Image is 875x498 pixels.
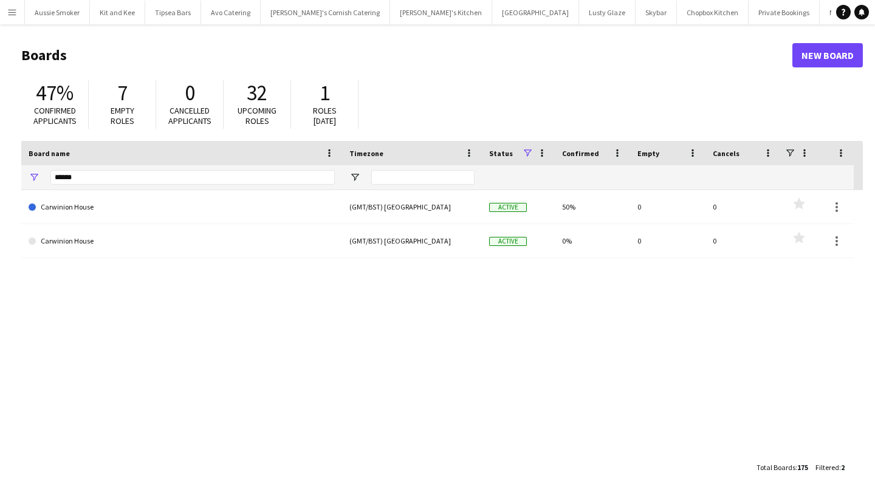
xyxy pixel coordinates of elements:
[677,1,749,24] button: Chopbox Kitchen
[29,149,70,158] span: Board name
[36,80,74,106] span: 47%
[342,190,482,223] div: (GMT/BST) [GEOGRAPHIC_DATA]
[757,463,795,472] span: Total Boards
[342,224,482,258] div: (GMT/BST) [GEOGRAPHIC_DATA]
[90,1,145,24] button: Kit and Kee
[797,463,808,472] span: 175
[371,170,475,185] input: Timezone Filter Input
[815,463,839,472] span: Filtered
[247,80,267,106] span: 32
[555,224,630,258] div: 0%
[705,190,781,223] div: 0
[21,46,792,64] h1: Boards
[185,80,195,106] span: 0
[33,105,77,126] span: Confirmed applicants
[320,80,330,106] span: 1
[815,455,845,479] div: :
[630,190,705,223] div: 0
[111,105,134,126] span: Empty roles
[349,149,383,158] span: Timezone
[25,1,90,24] button: Aussie Smoker
[489,237,527,246] span: Active
[489,149,513,158] span: Status
[117,80,128,106] span: 7
[555,190,630,223] div: 50%
[29,224,335,258] a: Carwinion House
[201,1,261,24] button: Avo Catering
[562,149,599,158] span: Confirmed
[757,455,808,479] div: :
[168,105,211,126] span: Cancelled applicants
[636,1,677,24] button: Skybar
[792,43,863,67] a: New Board
[261,1,390,24] button: [PERSON_NAME]'s Cornish Catering
[390,1,492,24] button: [PERSON_NAME]'s Kitchen
[630,224,705,258] div: 0
[579,1,636,24] button: Lusty Glaze
[29,190,335,224] a: Carwinion House
[841,463,845,472] span: 2
[349,172,360,183] button: Open Filter Menu
[705,224,781,258] div: 0
[50,170,335,185] input: Board name Filter Input
[489,203,527,212] span: Active
[637,149,659,158] span: Empty
[492,1,579,24] button: [GEOGRAPHIC_DATA]
[749,1,820,24] button: Private Bookings
[238,105,276,126] span: Upcoming roles
[145,1,201,24] button: Tipsea Bars
[313,105,337,126] span: Roles [DATE]
[29,172,39,183] button: Open Filter Menu
[713,149,739,158] span: Cancels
